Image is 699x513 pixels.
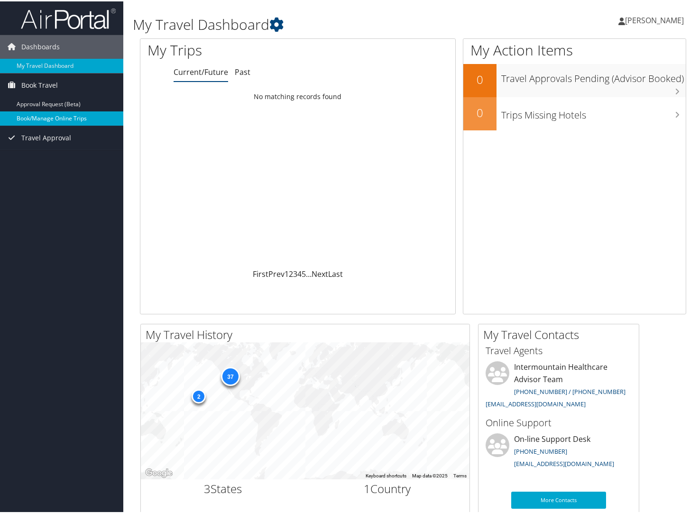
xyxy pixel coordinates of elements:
h3: Online Support [486,415,632,428]
a: Prev [268,267,285,278]
span: Book Travel [21,72,58,96]
a: [PHONE_NUMBER] [514,446,567,454]
a: [EMAIL_ADDRESS][DOMAIN_NAME] [486,398,586,407]
td: No matching records found [140,87,455,104]
a: Last [328,267,343,278]
span: Map data ©2025 [412,472,448,477]
img: Google [143,466,175,478]
h2: 0 [463,103,497,119]
div: 37 [221,365,239,384]
h2: States [148,479,298,495]
a: 0Travel Approvals Pending (Advisor Booked) [463,63,686,96]
img: airportal-logo.png [21,6,116,28]
h1: My Trips [147,39,317,59]
h3: Trips Missing Hotels [501,102,686,120]
h2: 0 [463,70,497,86]
a: More Contacts [511,490,606,507]
span: … [306,267,312,278]
a: 1 [285,267,289,278]
a: Next [312,267,328,278]
a: 4 [297,267,302,278]
span: Dashboards [21,34,60,57]
a: Terms (opens in new tab) [453,472,467,477]
span: [PERSON_NAME] [625,14,684,24]
li: Intermountain Healthcare Advisor Team [481,360,636,411]
a: First [253,267,268,278]
a: [EMAIL_ADDRESS][DOMAIN_NAME] [514,458,614,467]
span: 1 [364,479,370,495]
a: Open this area in Google Maps (opens a new window) [143,466,175,478]
a: 3 [293,267,297,278]
h2: My Travel History [146,325,469,341]
a: 0Trips Missing Hotels [463,96,686,129]
a: [PHONE_NUMBER] / [PHONE_NUMBER] [514,386,625,394]
h3: Travel Agents [486,343,632,356]
h2: My Travel Contacts [483,325,639,341]
a: Current/Future [174,65,228,76]
li: On-line Support Desk [481,432,636,471]
a: 5 [302,267,306,278]
h1: My Action Items [463,39,686,59]
a: Past [235,65,250,76]
a: [PERSON_NAME] [618,5,693,33]
h3: Travel Approvals Pending (Advisor Booked) [501,66,686,84]
span: 3 [204,479,211,495]
a: 2 [289,267,293,278]
h2: Country [313,479,463,495]
div: 2 [192,388,206,402]
button: Keyboard shortcuts [366,471,406,478]
h1: My Travel Dashboard [133,13,506,33]
span: Travel Approval [21,125,71,148]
